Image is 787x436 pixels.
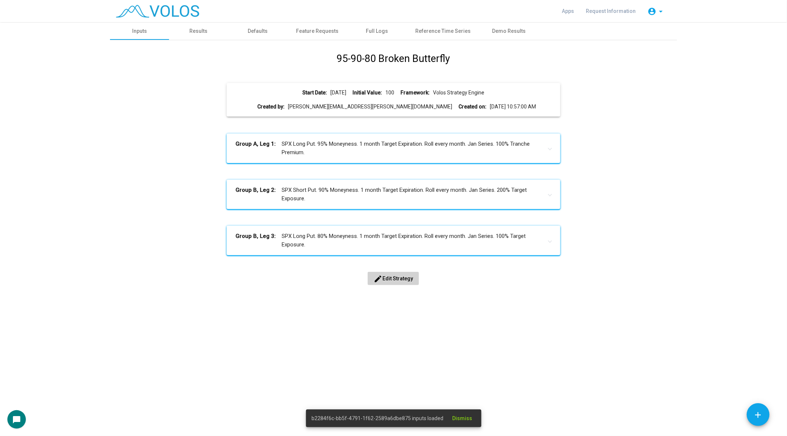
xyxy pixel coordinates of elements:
div: Full Logs [366,27,388,35]
b: Group A, Leg 1: [236,140,282,156]
button: Dismiss [447,412,478,425]
a: Apps [556,4,580,18]
span: Dismiss [453,415,472,421]
mat-panel-title: SPX Long Put. 95% Moneyness. 1 month Target Expiration. Roll every month. Jan Series. 100% Tranch... [236,140,542,156]
mat-icon: account_circle [647,7,656,16]
mat-icon: edit [374,274,382,283]
b: Initial Value: [353,89,382,97]
div: Reference Time Series [415,27,471,35]
b: Start Date: [303,89,327,97]
b: Created on: [458,103,487,111]
mat-icon: add [753,410,763,420]
b: Group B, Leg 2: [236,186,282,203]
h1: 95-90-80 Broken Butterfly [337,51,450,66]
div: Results [190,27,208,35]
mat-icon: chat_bubble [12,415,21,424]
mat-expansion-panel-header: Group A, Leg 1:SPX Long Put. 95% Moneyness. 1 month Target Expiration. Roll every month. Jan Seri... [227,134,560,163]
b: Group B, Leg 3: [236,232,282,249]
b: Created by: [257,103,285,111]
button: Edit Strategy [368,272,419,285]
span: Apps [562,8,574,14]
mat-panel-title: SPX Short Put. 90% Moneyness. 1 month Target Expiration. Roll every month. Jan Series. 200% Targe... [236,186,542,203]
div: Defaults [248,27,268,35]
div: Demo Results [492,27,526,35]
div: [PERSON_NAME][EMAIL_ADDRESS][PERSON_NAME][DOMAIN_NAME] [DATE] 10:57:00 AM [233,103,554,111]
div: [DATE] 100 Volos Strategy Engine [233,89,554,97]
div: Feature Requests [296,27,338,35]
b: Framework: [401,89,430,97]
span: Edit Strategy [374,276,413,281]
span: b2284f6c-bb5f-4791-1f62-2589a6dbe875 inputs loaded [312,415,444,422]
button: Add icon [747,403,770,426]
mat-expansion-panel-header: Group B, Leg 3:SPX Long Put. 80% Moneyness. 1 month Target Expiration. Roll every month. Jan Seri... [227,226,560,255]
mat-icon: arrow_drop_down [656,7,665,16]
a: Request Information [580,4,642,18]
mat-expansion-panel-header: Group B, Leg 2:SPX Short Put. 90% Moneyness. 1 month Target Expiration. Roll every month. Jan Ser... [227,180,560,209]
mat-panel-title: SPX Long Put. 80% Moneyness. 1 month Target Expiration. Roll every month. Jan Series. 100% Target... [236,232,542,249]
div: Inputs [132,27,147,35]
span: Request Information [586,8,636,14]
